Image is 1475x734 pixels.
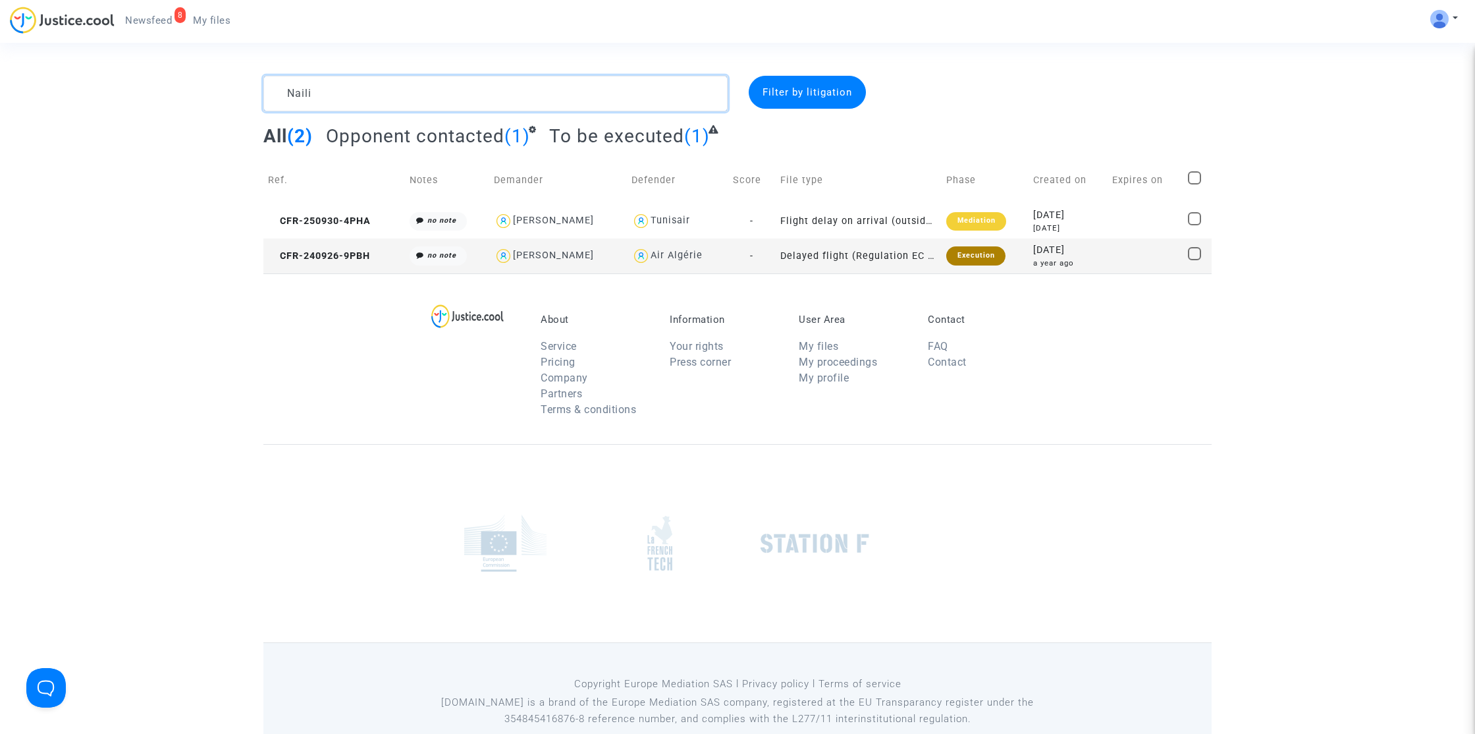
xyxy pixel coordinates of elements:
i: no note [427,251,456,260]
div: [PERSON_NAME] [513,215,594,226]
div: 8 [174,7,186,23]
span: Opponent contacted [326,125,504,147]
img: french_tech.png [647,515,672,571]
p: [DOMAIN_NAME] is a brand of the Europe Mediation SAS company, registered at the EU Transparancy r... [438,694,1038,727]
td: Demander [489,157,627,204]
div: Execution [946,246,1005,265]
p: User Area [799,314,908,325]
div: a year ago [1033,258,1103,269]
p: Copyright Europe Mediation SAS l Privacy policy l Terms of service [438,676,1038,692]
img: europe_commision.png [464,515,547,572]
span: - [750,250,753,262]
div: Air Algérie [651,250,703,261]
div: [PERSON_NAME] [513,250,594,261]
a: My profile [799,372,849,384]
p: About [541,314,650,325]
div: [DATE] [1033,223,1103,234]
img: jc-logo.svg [10,7,115,34]
iframe: Help Scout Beacon - Open [26,668,66,708]
td: Phase [942,157,1029,204]
span: (2) [287,125,313,147]
p: Contact [928,314,1037,325]
i: no note [427,216,456,225]
a: My proceedings [799,356,877,368]
img: ALV-UjV5hOg1DK_6VpdGyI3GiCsbYcKFqGYcyigr7taMTixGzq57m2O-mEoJuuWBlO_HCk8JQ1zztKhP13phCubDFpGEbboIp... [1430,10,1449,28]
a: Partners [541,387,582,400]
span: - [750,215,753,227]
td: Ref. [263,157,405,204]
span: My files [193,14,230,26]
img: icon-user.svg [494,212,513,231]
span: All [263,125,287,147]
span: CFR-250930-4PHA [268,215,371,227]
img: logo-lg.svg [431,304,504,328]
p: Information [670,314,779,325]
span: CFR-240926-9PBH [268,250,370,262]
div: [DATE] [1033,243,1103,258]
td: Created on [1029,157,1108,204]
div: Tunisair [651,215,690,226]
a: Service [541,340,577,353]
img: icon-user.svg [494,246,513,266]
div: Mediation [946,212,1006,231]
a: FAQ [928,340,948,353]
a: Your rights [670,340,724,353]
a: Contact [928,356,967,368]
a: 8Newsfeed [115,11,182,30]
td: File type [776,157,942,204]
a: Pricing [541,356,576,368]
span: (1) [684,125,710,147]
span: Newsfeed [125,14,172,26]
a: Terms & conditions [541,403,636,416]
a: My files [799,340,838,353]
td: Defender [627,157,728,204]
img: icon-user.svg [631,246,651,266]
a: Company [541,372,588,384]
span: Filter by litigation [763,86,852,98]
td: Expires on [1108,157,1183,204]
td: Delayed flight (Regulation EC 261/2004) [776,239,942,273]
img: icon-user.svg [631,212,651,231]
td: Flight delay on arrival (outside of EU - Montreal Convention) [776,204,942,239]
img: stationf.png [761,534,869,553]
a: Press corner [670,356,731,368]
span: (1) [504,125,530,147]
a: My files [182,11,241,30]
td: Notes [405,157,489,204]
td: Score [728,157,776,204]
div: [DATE] [1033,208,1103,223]
span: To be executed [549,125,684,147]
